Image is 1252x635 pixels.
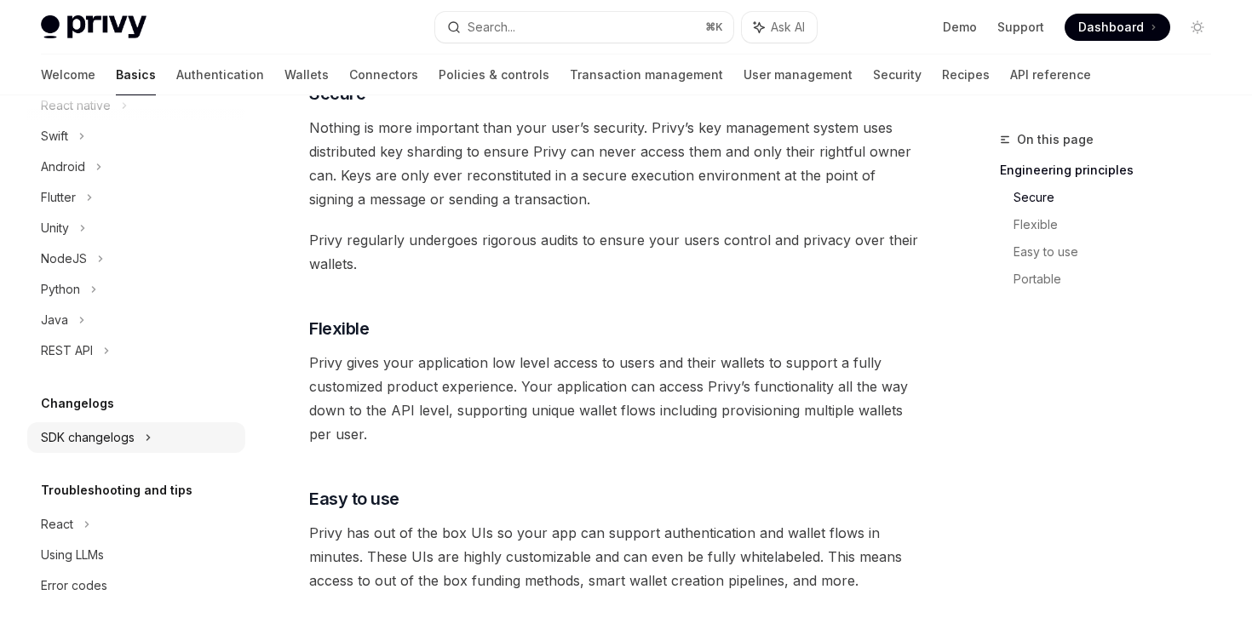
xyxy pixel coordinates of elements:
a: API reference [1010,54,1091,95]
a: Basics [116,54,156,95]
a: Connectors [349,54,418,95]
img: light logo [41,15,146,39]
div: Java [41,310,68,330]
a: Support [997,19,1044,36]
div: NodeJS [41,249,87,269]
a: Using LLMs [27,540,245,570]
div: Android [41,157,85,177]
a: Security [873,54,922,95]
a: Secure [1014,184,1225,211]
a: Wallets [284,54,329,95]
a: Demo [943,19,977,36]
div: Unity [41,218,69,238]
div: Using LLMs [41,545,104,565]
div: Swift [41,126,68,146]
a: Easy to use [1014,238,1225,266]
div: SDK changelogs [41,427,135,448]
span: Privy gives your application low level access to users and their wallets to support a fully custo... [309,351,922,446]
a: Dashboard [1065,14,1170,41]
div: REST API [41,340,93,361]
span: Ask AI [771,19,805,36]
div: Search... [468,17,515,37]
a: Welcome [41,54,95,95]
h5: Troubleshooting and tips [41,480,192,501]
div: Error codes [41,575,107,596]
button: Toggle dark mode [1184,14,1211,41]
div: React [41,514,73,535]
a: Portable [1014,266,1225,293]
span: Easy to use [309,487,399,511]
div: Flutter [41,187,76,208]
span: Dashboard [1078,19,1144,36]
a: Error codes [27,570,245,601]
a: Recipes [942,54,990,95]
a: Flexible [1014,211,1225,238]
span: Flexible [309,317,369,340]
a: Authentication [176,54,264,95]
span: On this page [1017,129,1094,150]
button: Search...⌘K [435,12,732,43]
div: Python [41,279,80,300]
span: Privy has out of the box UIs so your app can support authentication and wallet flows in minutes. ... [309,521,922,592]
span: Privy regularly undergoes rigorous audits to ensure your users control and privacy over their wal... [309,228,922,276]
h5: Changelogs [41,393,114,414]
button: Ask AI [742,12,817,43]
a: Transaction management [570,54,723,95]
span: Nothing is more important than your user’s security. Privy’s key management system uses distribut... [309,116,922,211]
a: User management [744,54,853,95]
span: ⌘ K [705,20,723,34]
a: Policies & controls [439,54,549,95]
a: Engineering principles [1000,157,1225,184]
